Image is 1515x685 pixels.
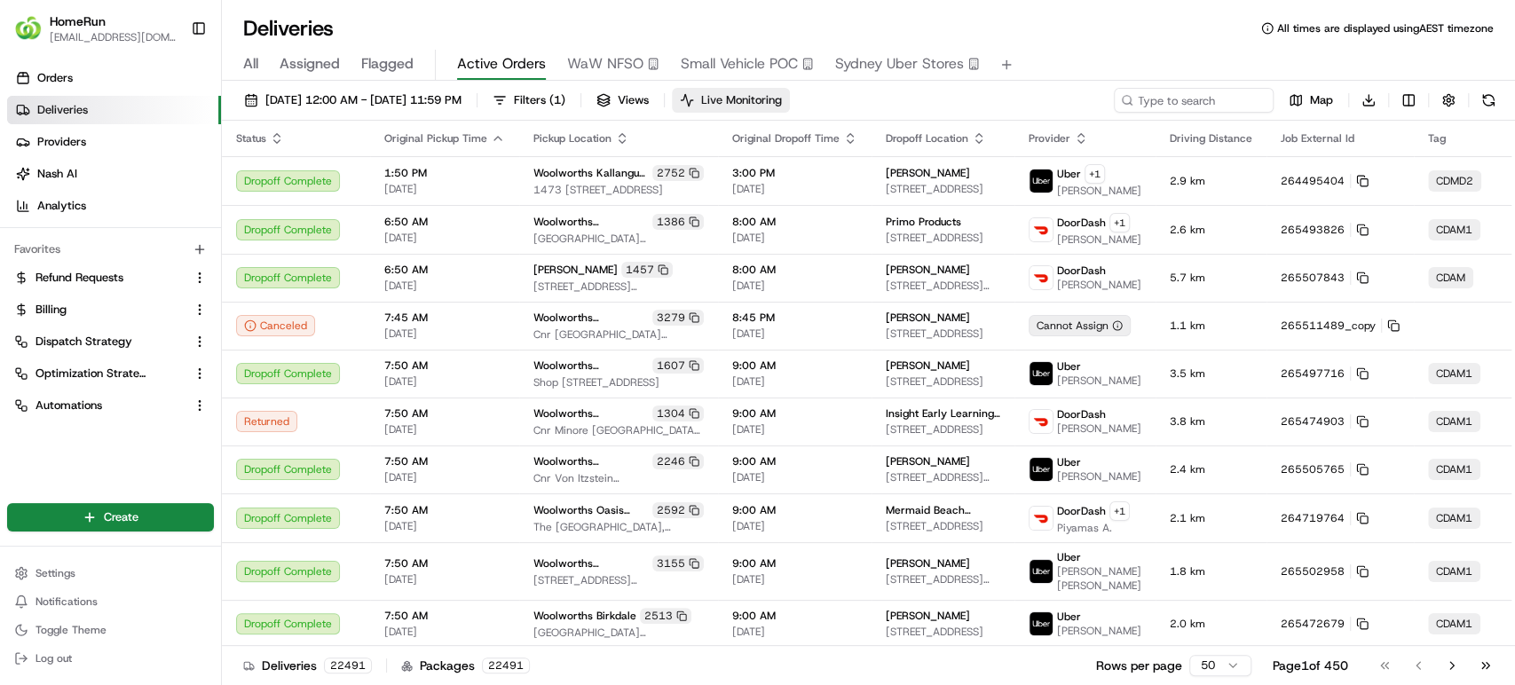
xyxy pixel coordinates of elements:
[1085,164,1105,184] button: +1
[1436,223,1472,237] span: CDAM1
[1281,319,1376,333] span: 265511489_copy
[37,169,69,201] img: 8571987876998_91fb9ceb93ad5c398215_72.jpg
[7,128,221,156] a: Providers
[384,311,505,325] span: 7:45 AM
[732,625,857,639] span: [DATE]
[652,453,704,469] div: 2246
[36,623,107,637] span: Toggle Theme
[37,102,88,118] span: Deliveries
[1029,131,1070,146] span: Provider
[533,609,636,623] span: Woolworths Birkdale
[18,169,50,201] img: 1736555255976-a54dd68f-1ca7-489b-9aae-adbdc363a1c4
[361,53,414,75] span: Flagged
[886,454,970,468] span: [PERSON_NAME]
[886,374,1000,389] span: [STREET_ADDRESS]
[732,454,857,468] span: 9:00 AM
[1170,223,1252,237] span: 2.6 km
[384,503,505,517] span: 7:50 AM
[549,92,565,108] span: ( 1 )
[1030,410,1053,433] img: doordash_logo_v2.png
[1436,564,1472,579] span: CDAM1
[588,88,657,113] button: Views
[1273,657,1348,674] div: Page 1 of 450
[732,327,857,341] span: [DATE]
[1057,184,1141,198] span: [PERSON_NAME]
[125,439,215,453] a: Powered byPylon
[384,131,487,146] span: Original Pickup Time
[7,64,221,92] a: Orders
[1057,469,1141,484] span: [PERSON_NAME]
[1057,564,1141,593] span: [PERSON_NAME] [PERSON_NAME]
[11,390,143,421] a: 📗Knowledge Base
[1170,366,1252,381] span: 3.5 km
[50,30,177,44] button: [EMAIL_ADDRESS][DOMAIN_NAME]
[46,114,293,133] input: Clear
[384,519,505,533] span: [DATE]
[80,169,291,187] div: Start new chat
[533,232,704,246] span: [GEOGRAPHIC_DATA][STREET_ADDRESS][GEOGRAPHIC_DATA]
[80,187,244,201] div: We're available if you need us!
[886,327,1000,341] span: [STREET_ADDRESS]
[7,561,214,586] button: Settings
[1436,366,1472,381] span: CDAM1
[732,503,857,517] span: 9:00 AM
[37,166,77,182] span: Nash AI
[1436,617,1472,631] span: CDAM1
[533,183,704,197] span: 1473 [STREET_ADDRESS]
[143,390,292,421] a: 💻API Documentation
[384,279,505,293] span: [DATE]
[236,88,469,113] button: [DATE] 12:00 AM - [DATE] 11:59 PM
[1281,564,1345,579] span: 265502958
[533,556,649,571] span: Woolworths Templestowe
[36,270,123,286] span: Refund Requests
[50,12,106,30] button: HomeRun
[177,440,215,453] span: Pylon
[324,657,372,673] div: 22491
[1281,366,1369,381] button: 265497716
[485,88,573,113] button: Filters(1)
[243,657,372,674] div: Deliveries
[1170,462,1252,476] span: 2.4 km
[886,406,1000,421] span: Insight Early Learning Stream Ave
[36,334,132,350] span: Dispatch Strategy
[384,470,505,484] span: [DATE]
[1281,319,1400,333] button: 265511489_copy
[1170,174,1252,188] span: 2.9 km
[1281,366,1345,381] span: 265497716
[384,263,505,277] span: 6:50 AM
[1057,167,1081,181] span: Uber
[618,92,649,108] span: Views
[1281,223,1345,237] span: 265493826
[14,270,185,286] a: Refund Requests
[36,594,98,609] span: Notifications
[886,572,1000,587] span: [STREET_ADDRESS][PERSON_NAME][DEMOGRAPHIC_DATA]
[533,327,704,342] span: Cnr [GEOGRAPHIC_DATA][PERSON_NAME], [GEOGRAPHIC_DATA]
[652,165,704,181] div: 2752
[533,358,649,373] span: Woolworths [GEOGRAPHIC_DATA]
[1281,223,1369,237] button: 265493826
[1170,414,1252,429] span: 3.8 km
[732,470,857,484] span: [DATE]
[7,192,221,220] a: Analytics
[1281,511,1345,525] span: 264719764
[1436,414,1472,429] span: CDAM1
[7,160,221,188] a: Nash AI
[514,92,565,108] span: Filters
[1281,617,1369,631] button: 265472679
[1476,88,1501,113] button: Refresh
[275,227,323,248] button: See all
[1170,131,1252,146] span: Driving Distance
[1057,278,1141,292] span: [PERSON_NAME]
[1281,174,1369,188] button: 264495404
[7,295,214,324] button: Billing
[7,391,214,420] button: Automations
[1281,174,1345,188] span: 264495404
[36,276,50,290] img: 1736555255976-a54dd68f-1ca7-489b-9aae-adbdc363a1c4
[652,555,704,571] div: 3155
[533,311,649,325] span: Woolworths [GEOGRAPHIC_DATA]
[652,358,704,374] div: 1607
[1096,657,1182,674] p: Rows per page
[533,503,649,517] span: Woolworths Oasis (Broadbeach)
[14,14,43,43] img: HomeRun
